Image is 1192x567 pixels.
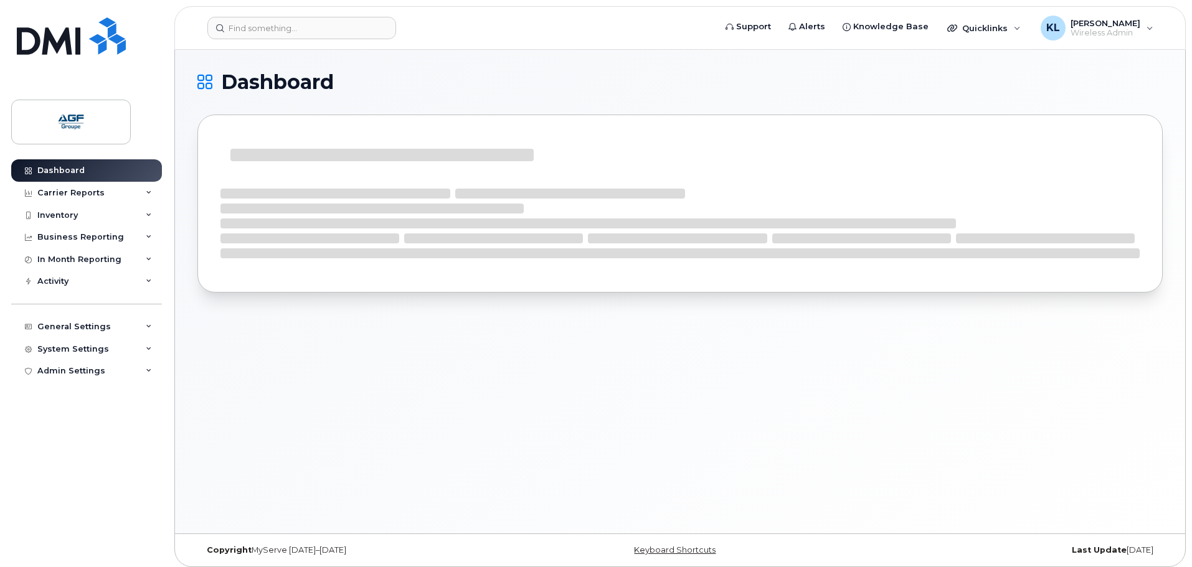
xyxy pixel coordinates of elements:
[841,545,1163,555] div: [DATE]
[634,545,716,555] a: Keyboard Shortcuts
[197,545,519,555] div: MyServe [DATE]–[DATE]
[221,73,334,91] span: Dashboard
[207,545,252,555] strong: Copyright
[1072,545,1127,555] strong: Last Update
